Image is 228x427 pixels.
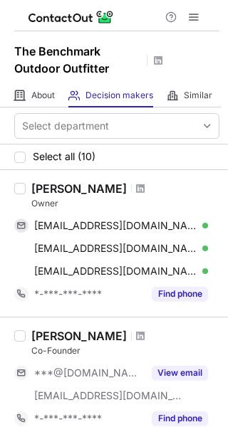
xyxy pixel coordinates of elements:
[152,287,208,301] button: Reveal Button
[184,90,212,101] span: Similar
[14,43,142,77] h1: The Benchmark Outdoor Outfitter
[31,181,127,196] div: [PERSON_NAME]
[22,119,109,133] div: Select department
[152,366,208,380] button: Reveal Button
[34,242,197,255] span: [EMAIL_ADDRESS][DOMAIN_NAME]
[31,197,219,210] div: Owner
[31,344,219,357] div: Co-Founder
[34,265,197,278] span: [EMAIL_ADDRESS][DOMAIN_NAME]
[31,329,127,343] div: [PERSON_NAME]
[31,90,55,101] span: About
[34,367,143,379] span: ***@[DOMAIN_NAME]
[85,90,153,101] span: Decision makers
[34,389,182,402] span: [EMAIL_ADDRESS][DOMAIN_NAME]
[33,151,95,162] span: Select all (10)
[28,9,114,26] img: ContactOut v5.3.10
[34,219,197,232] span: [EMAIL_ADDRESS][DOMAIN_NAME]
[152,411,208,426] button: Reveal Button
